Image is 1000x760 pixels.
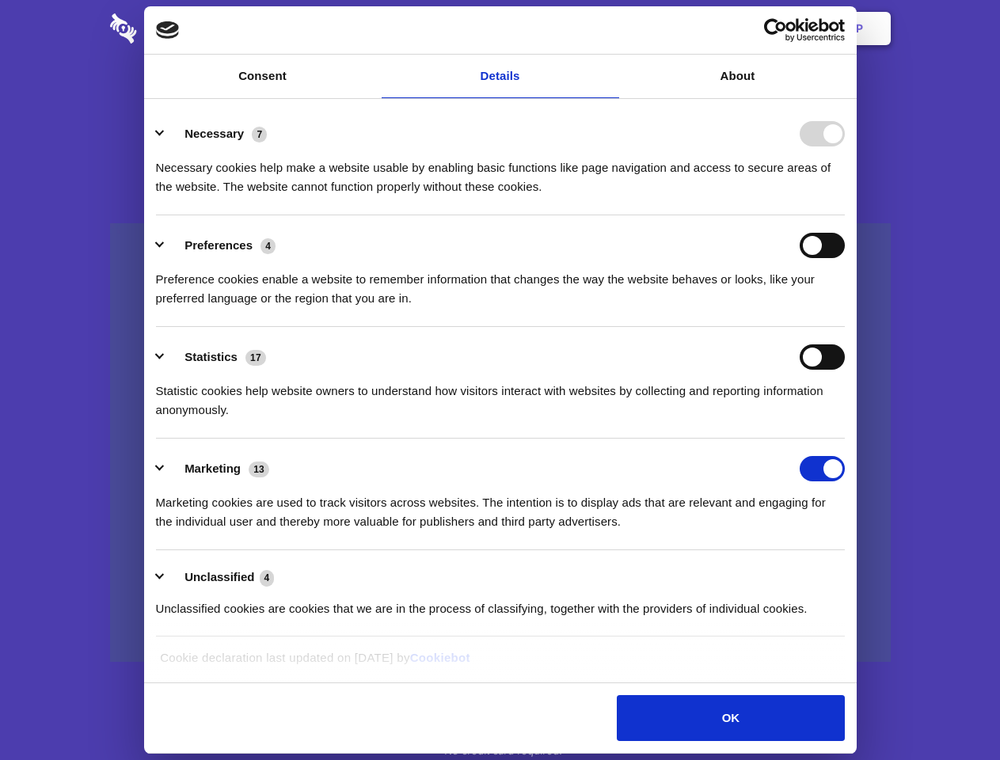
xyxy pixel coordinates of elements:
button: Statistics (17) [156,344,276,370]
a: Contact [642,4,715,53]
label: Statistics [184,350,238,363]
button: OK [617,695,844,741]
a: Consent [144,55,382,98]
h4: Auto-redaction of sensitive data, encrypted data sharing and self-destructing private chats. Shar... [110,144,891,196]
span: 17 [245,350,266,366]
button: Unclassified (4) [156,568,284,587]
a: About [619,55,857,98]
button: Necessary (7) [156,121,277,146]
img: logo [156,21,180,39]
div: Preference cookies enable a website to remember information that changes the way the website beha... [156,258,845,308]
label: Necessary [184,127,244,140]
a: Usercentrics Cookiebot - opens in a new window [706,18,845,42]
a: Cookiebot [410,651,470,664]
div: Necessary cookies help make a website usable by enabling basic functions like page navigation and... [156,146,845,196]
span: 4 [260,570,275,586]
a: Details [382,55,619,98]
span: 7 [252,127,267,142]
span: 4 [260,238,276,254]
span: 13 [249,462,269,477]
button: Preferences (4) [156,233,286,258]
label: Preferences [184,238,253,252]
div: Statistic cookies help website owners to understand how visitors interact with websites by collec... [156,370,845,420]
label: Marketing [184,462,241,475]
button: Marketing (13) [156,456,279,481]
iframe: Drift Widget Chat Controller [921,681,981,741]
div: Marketing cookies are used to track visitors across websites. The intention is to display ads tha... [156,481,845,531]
img: logo-wordmark-white-trans-d4663122ce5f474addd5e946df7df03e33cb6a1c49d2221995e7729f52c070b2.svg [110,13,245,44]
a: Wistia video thumbnail [110,223,891,663]
div: Cookie declaration last updated on [DATE] by [148,648,852,679]
a: Pricing [465,4,534,53]
a: Login [718,4,787,53]
div: Unclassified cookies are cookies that we are in the process of classifying, together with the pro... [156,587,845,618]
h1: Eliminate Slack Data Loss. [110,71,891,128]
